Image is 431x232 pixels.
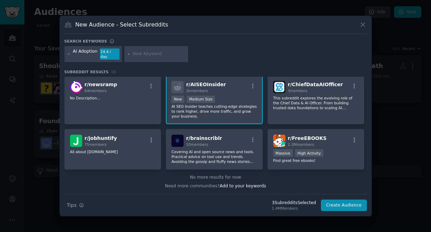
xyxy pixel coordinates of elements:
[64,174,367,181] div: No more results for now
[64,181,367,189] div: Need more communities?
[186,82,226,87] span: r/ AISEOInsider
[186,135,222,141] span: r/ brainscriblr
[70,135,82,147] img: jobhuntify
[288,142,314,147] span: 2.3M members
[85,142,107,147] span: 75 members
[67,202,77,209] span: Tips
[273,158,359,163] p: Find great free ebooks!
[171,104,257,119] p: AI SEO Insider teaches cutting-edge strategies to rank higher, drive more traffic, and grow your ...
[85,89,107,93] span: 64 members
[272,206,316,211] div: 1.4M Members
[111,70,116,74] span: 18
[288,89,308,93] span: 3 members
[321,200,367,211] button: Create Audience
[273,135,285,147] img: FreeEBOOKS
[273,81,285,93] img: ChiefDataAIOfficer
[85,82,117,87] span: r/ newsramp
[64,39,107,44] h3: Search keywords
[186,142,208,147] span: 10 members
[70,96,156,100] p: No Description...
[295,149,323,157] div: High Activity
[272,200,316,206] div: 3 Subreddit s Selected
[64,199,86,211] button: Tips
[171,96,184,103] div: New
[73,48,98,60] div: AI Adoption
[273,149,293,157] div: Massive
[220,184,266,188] span: Add to your keywords
[85,135,117,141] span: r/ jobhuntify
[64,69,109,74] span: Subreddit Results
[100,48,120,60] div: 14.4 / day
[133,51,186,57] input: New Keyword
[171,149,257,164] p: Covering AI and open source news and tools. Practical advice on tool use and trends. Avoiding the...
[288,135,327,141] span: r/ FreeEBOOKS
[75,21,168,28] h3: New Audience - Select Subreddits
[186,89,208,93] span: 2k members
[187,96,215,103] div: Medium Size
[273,96,359,110] p: This subreddit explores the evolving role of the Chief Data & AI Officer. From building trusted d...
[70,149,156,154] p: All about [DOMAIN_NAME]
[288,82,343,87] span: r/ ChiefDataAIOfficer
[171,135,184,147] img: brainscriblr
[70,81,82,93] img: newsramp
